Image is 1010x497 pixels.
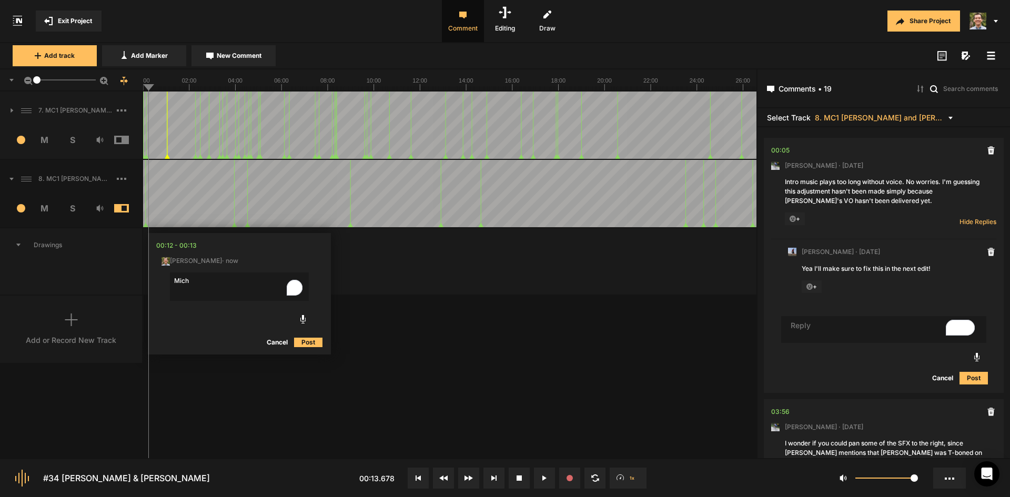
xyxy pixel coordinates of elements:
text: 12:00 [412,77,427,84]
div: #34 [PERSON_NAME] & [PERSON_NAME] [43,472,210,484]
img: ACg8ocLxXzHjWyafR7sVkIfmxRufCxqaSAR27SDjuE-ggbMy1qqdgD8=s96-c [771,423,780,431]
text: 06:00 [274,77,289,84]
span: 8. MC1 [PERSON_NAME] and [PERSON_NAME] Hard Lock Copy 01 [34,174,117,184]
div: Add or Record New Track [26,334,116,346]
text: 16:00 [505,77,520,84]
text: 08:00 [320,77,335,84]
span: M [31,134,59,146]
img: 424769395311cb87e8bb3f69157a6d24 [969,13,986,29]
span: Hide Replies [959,217,996,226]
img: ACg8ocLxXzHjWyafR7sVkIfmxRufCxqaSAR27SDjuE-ggbMy1qqdgD8=s96-c [771,161,780,170]
text: 24:00 [690,77,704,84]
text: 20:00 [597,77,612,84]
div: 00:05.973 [771,145,790,156]
button: New Comment [191,45,276,66]
img: ACg8ocJ5zrP0c3SJl5dKscm-Goe6koz8A9fWD7dpguHuX8DX5VIxymM=s96-c [788,248,796,256]
div: Intro music plays too long without voice. No worries. I'm guessing this adjustment hasn't been ma... [785,177,983,206]
text: 02:00 [182,77,197,84]
button: Add Marker [102,45,186,66]
button: Cancel [926,372,959,384]
span: [PERSON_NAME] · now [161,256,238,266]
span: Exit Project [58,16,92,26]
text: 10:00 [367,77,381,84]
button: 1x [610,468,647,489]
span: + [802,280,822,293]
button: Cancel [260,336,294,349]
div: 03:56.757 [771,407,790,417]
div: 00:12 - 00:13 [156,240,197,251]
span: + [785,212,805,225]
span: 7. MC1 [PERSON_NAME] and [PERSON_NAME] Hard Lock Copy 01 [34,106,117,115]
text: 26:00 [735,77,750,84]
button: Post [959,372,988,384]
span: [PERSON_NAME] · [DATE] [785,161,863,170]
span: S [58,134,86,146]
button: Add track [13,45,97,66]
button: Post [294,336,322,349]
img: 424769395311cb87e8bb3f69157a6d24 [161,257,170,266]
span: New Comment [217,51,261,60]
text: 18:00 [551,77,566,84]
div: I wonder if you could pan some of the SFX to the right, since [PERSON_NAME] mentions that [PERSON... [785,439,983,476]
span: [PERSON_NAME] · [DATE] [785,422,863,432]
button: Exit Project [36,11,102,32]
span: [PERSON_NAME] · [DATE] [802,247,880,257]
text: 04:00 [228,77,243,84]
span: Add Marker [131,51,168,60]
div: Yea I'll make sure to fix this in the next edit! [802,264,983,273]
input: Search comments [942,83,1001,94]
span: M [31,202,59,215]
span: S [58,202,86,215]
span: 8. MC1 [PERSON_NAME] and [PERSON_NAME] Hard Lock Copy 01 [815,114,946,121]
span: 00:13.678 [359,474,395,483]
header: Select Track [757,108,1010,127]
span: Add track [44,51,75,60]
header: Comments • 19 [757,69,1010,108]
textarea: To enrich screen reader interactions, please activate Accessibility in Grammarly extension settings [781,316,986,343]
textarea: To enrich screen reader interactions, please activate Accessibility in Grammarly extension settings [170,272,309,301]
text: 22:00 [643,77,658,84]
button: Share Project [887,11,960,32]
div: Open Intercom Messenger [974,461,999,486]
text: 14:00 [459,77,473,84]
